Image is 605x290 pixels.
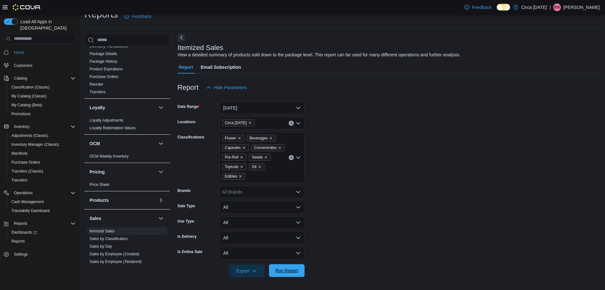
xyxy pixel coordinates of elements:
[225,120,247,126] span: Circa [DATE]
[178,44,223,52] h3: Itemized Sales
[275,267,298,274] span: Run Report
[219,247,305,259] button: All
[6,110,78,118] button: Promotions
[251,144,285,151] span: Concentrates
[9,207,52,215] a: Traceabilty Dashboard
[240,155,244,159] button: Remove Pre-Roll from selection in this group
[90,215,156,222] button: Sales
[90,154,129,159] a: OCM Weekly Inventory
[90,74,118,79] a: Purchase Orders
[84,152,170,163] div: OCM
[1,61,78,70] button: Customers
[219,216,305,229] button: All
[6,167,78,176] button: Transfers (Classic)
[9,237,76,245] span: Reports
[11,208,50,213] span: Traceabilty Dashboard
[222,163,246,170] span: Topicals
[122,10,154,23] a: Feedback
[222,119,255,126] span: Circa 1818
[249,154,271,161] span: Seeds
[269,136,273,140] button: Remove Beverages from selection in this group
[90,229,115,233] a: Itemized Sales
[11,220,76,227] span: Reports
[554,4,560,11] span: BW
[11,239,25,244] span: Reports
[90,197,156,203] button: Products
[497,4,510,11] input: Dark Mode
[9,110,33,118] a: Promotions
[11,103,42,108] span: My Catalog (Beta)
[84,12,170,98] div: Inventory
[6,206,78,215] button: Traceabilty Dashboard
[178,135,205,140] label: Classifications
[178,104,200,109] label: Date Range
[90,154,129,159] span: OCM Weekly Inventory
[90,52,117,56] a: Package Details
[9,132,51,139] a: Adjustments (Classic)
[254,145,277,151] span: Concentrates
[178,119,196,124] label: Locations
[90,244,112,249] span: Sales by Day
[90,140,100,147] h3: OCM
[9,150,76,157] span: Manifests
[9,132,76,139] span: Adjustments (Classic)
[6,83,78,92] button: Classification (Classic)
[157,104,165,111] button: Loyalty
[201,61,241,74] span: Email Subscription
[225,173,237,180] span: Edibles
[9,92,76,100] span: My Catalog (Classic)
[9,101,45,109] a: My Catalog (Beta)
[90,197,109,203] h3: Products
[296,121,301,126] button: Open list of options
[11,85,50,90] span: Classification (Classic)
[553,4,561,11] div: Brynn Watson
[9,198,46,206] a: Cash Management
[9,110,76,118] span: Promotions
[90,251,139,257] span: Sales by Employee (Created)
[14,63,32,68] span: Customers
[9,167,46,175] a: Transfers (Classic)
[6,197,78,206] button: Cash Management
[225,154,239,160] span: Pre-Roll
[1,219,78,228] button: Reports
[6,140,78,149] button: Inventory Manager (Classic)
[90,182,109,187] a: Price Sheet
[178,203,195,209] label: Sale Type
[178,34,185,41] button: Next
[90,67,123,71] a: Product Expirations
[9,176,30,184] a: Transfers
[9,83,52,91] a: Classification (Classic)
[178,234,197,239] label: Is Delivery
[252,154,263,160] span: Seeds
[179,61,193,74] span: Report
[90,82,103,87] span: Reorder
[90,169,104,175] h3: Pricing
[11,189,35,197] button: Operations
[90,118,124,123] span: Loyalty Adjustments
[9,159,76,166] span: Purchase Orders
[9,229,76,236] span: Dashboards
[9,92,49,100] a: My Catalog (Classic)
[289,121,294,126] button: Clear input
[472,4,491,11] span: Feedback
[6,158,78,167] button: Purchase Orders
[9,159,43,166] a: Purchase Orders
[9,237,27,245] a: Reports
[521,4,547,11] p: Circa [DATE]
[11,169,43,174] span: Transfers (Classic)
[11,133,48,138] span: Adjustments (Classic)
[6,176,78,185] button: Transfers
[11,250,76,258] span: Settings
[90,59,117,64] span: Package History
[289,155,294,160] button: Clear input
[252,164,257,170] span: Oil
[240,165,244,169] button: Remove Topicals from selection in this group
[11,49,27,56] a: Home
[11,62,35,69] a: Customers
[11,48,76,56] span: Home
[11,74,30,82] button: Catalog
[563,4,600,11] p: [PERSON_NAME]
[14,50,24,55] span: Home
[90,237,128,241] a: Sales by Classification
[90,125,136,131] span: Loyalty Redemption Values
